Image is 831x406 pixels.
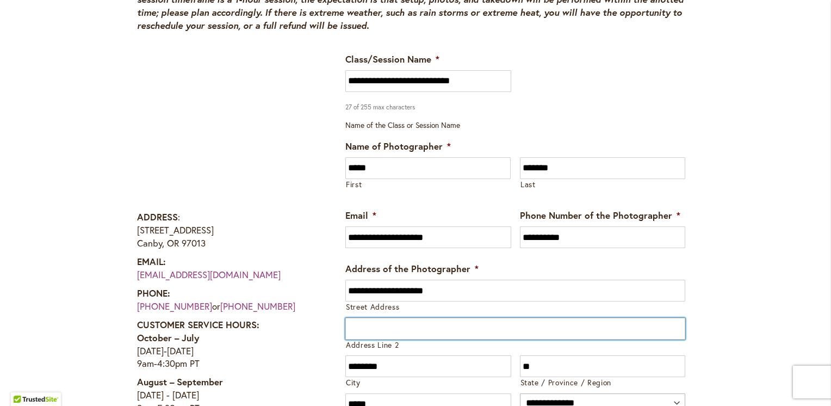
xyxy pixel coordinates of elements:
[137,300,212,312] a: [PHONE_NUMBER]
[137,211,178,223] strong: ADDRESS
[137,287,317,313] p: or
[137,255,166,268] strong: EMAIL:
[345,53,439,65] label: Class/Session Name
[345,210,376,222] label: Email
[346,302,685,312] label: Street Address
[137,318,317,371] p: [DATE]-[DATE] 9am-4:30pm PT
[345,140,451,152] label: Name of Photographer
[137,287,170,299] strong: PHONE:
[345,112,685,131] div: Name of the Class or Session Name
[137,211,317,250] p: : [STREET_ADDRESS] Canby, OR 97013
[137,331,199,344] strong: October – July
[520,210,680,222] label: Phone Number of the Photographer
[345,94,658,112] div: 27 of 255 max characters
[137,44,317,207] iframe: Swan Island Dahlias on Google Maps
[220,300,295,312] a: [PHONE_NUMBER]
[137,268,281,281] a: [EMAIL_ADDRESS][DOMAIN_NAME]
[345,263,479,275] label: Address of the Photographer
[520,180,685,190] label: Last
[137,318,259,331] strong: CUSTOMER SERVICE HOURS:
[346,180,511,190] label: First
[346,340,685,350] label: Address Line 2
